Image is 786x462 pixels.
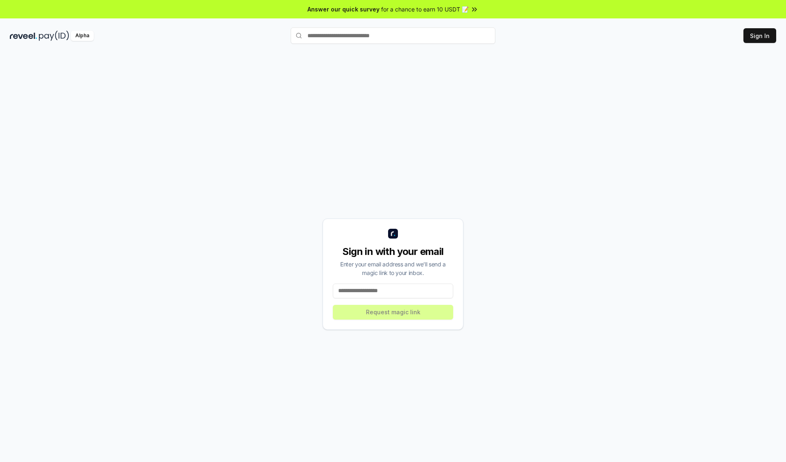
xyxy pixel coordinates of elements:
span: Answer our quick survey [307,5,379,14]
button: Sign In [743,28,776,43]
div: Enter your email address and we’ll send a magic link to your inbox. [333,260,453,277]
img: logo_small [388,229,398,239]
img: reveel_dark [10,31,37,41]
div: Sign in with your email [333,245,453,258]
span: for a chance to earn 10 USDT 📝 [381,5,469,14]
div: Alpha [71,31,94,41]
img: pay_id [39,31,69,41]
